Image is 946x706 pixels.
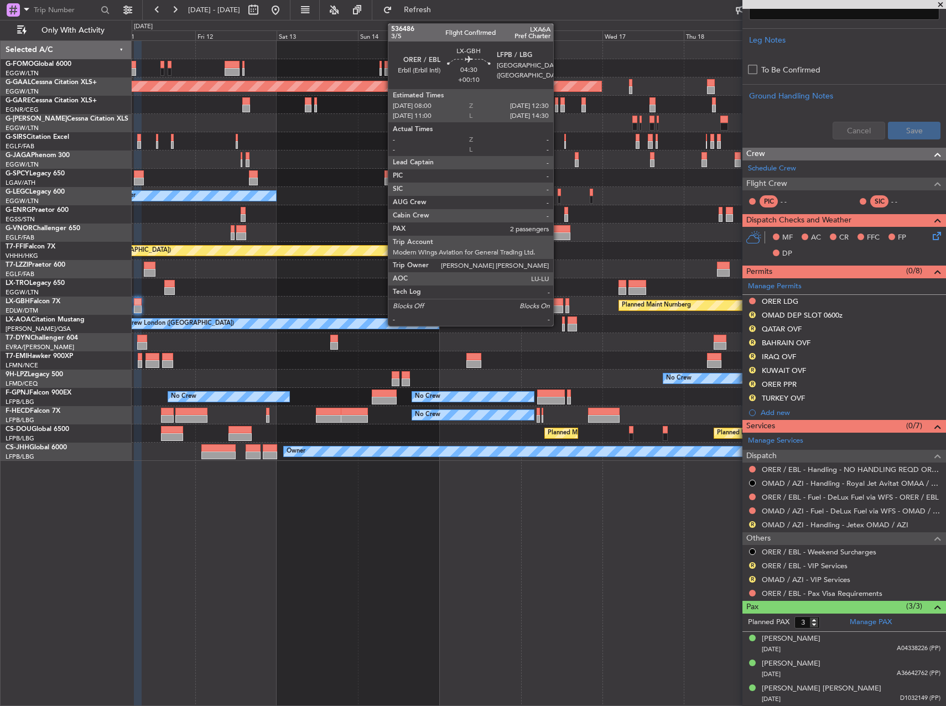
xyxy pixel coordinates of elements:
a: LFPB/LBG [6,416,34,424]
a: ORER / EBL - Pax Visa Requirements [762,589,882,598]
div: Owner [117,188,136,204]
div: Wed 17 [602,30,684,40]
a: T7-LZZIPraetor 600 [6,262,65,268]
a: T7-DYNChallenger 604 [6,335,78,341]
div: [PERSON_NAME] [762,634,820,645]
div: KUWAIT OVF [762,366,806,375]
a: Manage PAX [850,617,892,628]
span: CS-JHH [6,444,29,451]
span: G-[PERSON_NAME] [6,116,67,122]
div: BAHRAIN OVF [762,338,810,347]
div: [DATE] [134,22,153,32]
button: R [749,562,756,569]
a: EGLF/FAB [6,270,34,278]
span: A04338226 (PP) [897,644,940,653]
a: LX-GBHFalcon 7X [6,298,60,305]
a: EGNR/CEG [6,106,39,114]
a: LGAV/ATH [6,179,35,187]
span: FP [898,232,906,243]
button: R [749,381,756,387]
span: (3/3) [906,600,922,612]
a: F-HECDFalcon 7X [6,408,60,414]
span: FFC [867,232,880,243]
button: R [749,521,756,528]
a: Schedule Crew [748,163,796,174]
div: Ground Handling Notes [749,90,939,102]
span: LX-TRO [6,280,29,287]
div: No Crew [415,407,440,423]
a: OMAD / AZI - Handling - Royal Jet Avitat OMAA / AUH [762,479,940,488]
a: EGGW/LTN [6,124,39,132]
a: LFPB/LBG [6,398,34,406]
div: [PERSON_NAME] [PERSON_NAME] [762,683,881,694]
a: G-VNORChallenger 650 [6,225,80,232]
a: [PERSON_NAME]/QSA [6,325,71,333]
a: Manage Permits [748,281,802,292]
a: ORER / EBL - Fuel - DeLux Fuel via WFS - ORER / EBL [762,492,939,502]
div: No Crew [415,388,440,405]
span: CS-DOU [6,426,32,433]
div: Fri 12 [195,30,277,40]
a: ORER / EBL - Handling - NO HANDLING REQD ORER/EBL [762,465,940,474]
span: G-GARE [6,97,31,104]
div: No Crew London ([GEOGRAPHIC_DATA]) [117,315,234,332]
span: Dispatch Checks and Weather [746,214,851,227]
span: Dispatch [746,450,777,463]
button: R [749,394,756,401]
button: R [749,576,756,583]
span: A36642762 (PP) [897,669,940,678]
a: EGLF/FAB [6,233,34,242]
div: OMAD DEP SLOT 0600z [762,310,843,320]
a: OMAD / AZI - Handling - Jetex OMAD / AZI [762,520,908,529]
button: R [749,367,756,373]
span: Flight Crew [746,178,787,190]
a: G-GARECessna Citation XLS+ [6,97,97,104]
span: G-VNOR [6,225,33,232]
a: G-SPCYLegacy 650 [6,170,65,177]
div: No Crew [171,388,196,405]
div: Planned Maint [GEOGRAPHIC_DATA] ([GEOGRAPHIC_DATA]) [548,425,722,442]
div: Sat 13 [277,30,358,40]
span: [DATE] [762,645,781,653]
a: EDLW/DTM [6,307,38,315]
span: MF [782,232,793,243]
span: [DATE] [762,670,781,678]
span: G-JAGA [6,152,31,159]
a: G-JAGAPhenom 300 [6,152,70,159]
a: CS-DOUGlobal 6500 [6,426,69,433]
a: CS-JHHGlobal 6000 [6,444,67,451]
div: - - [781,196,805,206]
span: G-SIRS [6,134,27,141]
span: AC [811,232,821,243]
a: G-SIRSCitation Excel [6,134,69,141]
span: T7-EMI [6,353,27,360]
span: Crew [746,148,765,160]
div: ORER PPR [762,380,797,389]
a: EGLF/FAB [6,142,34,150]
div: Add new [761,408,940,417]
button: R [749,353,756,360]
span: G-LEGC [6,189,29,195]
span: T7-LZZI [6,262,28,268]
a: T7-EMIHawker 900XP [6,353,73,360]
div: ORER LDG [762,297,798,306]
a: EVRA/[PERSON_NAME] [6,343,74,351]
label: To Be Confirmed [761,64,820,76]
div: Sun 14 [358,30,439,40]
div: IRAQ OVF [762,352,796,361]
span: LX-GBH [6,298,30,305]
div: Tue 16 [521,30,602,40]
div: Leg Notes [749,34,939,46]
a: LFPB/LBG [6,434,34,443]
a: EGGW/LTN [6,288,39,297]
button: R [749,312,756,318]
div: No Crew [666,370,692,387]
span: [DATE] [762,695,781,703]
button: R [749,339,756,346]
span: DP [782,248,792,259]
div: Thu 18 [684,30,765,40]
a: G-ENRGPraetor 600 [6,207,69,214]
a: G-GAALCessna Citation XLS+ [6,79,97,86]
span: LX-AOA [6,316,31,323]
a: LFPB/LBG [6,453,34,461]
